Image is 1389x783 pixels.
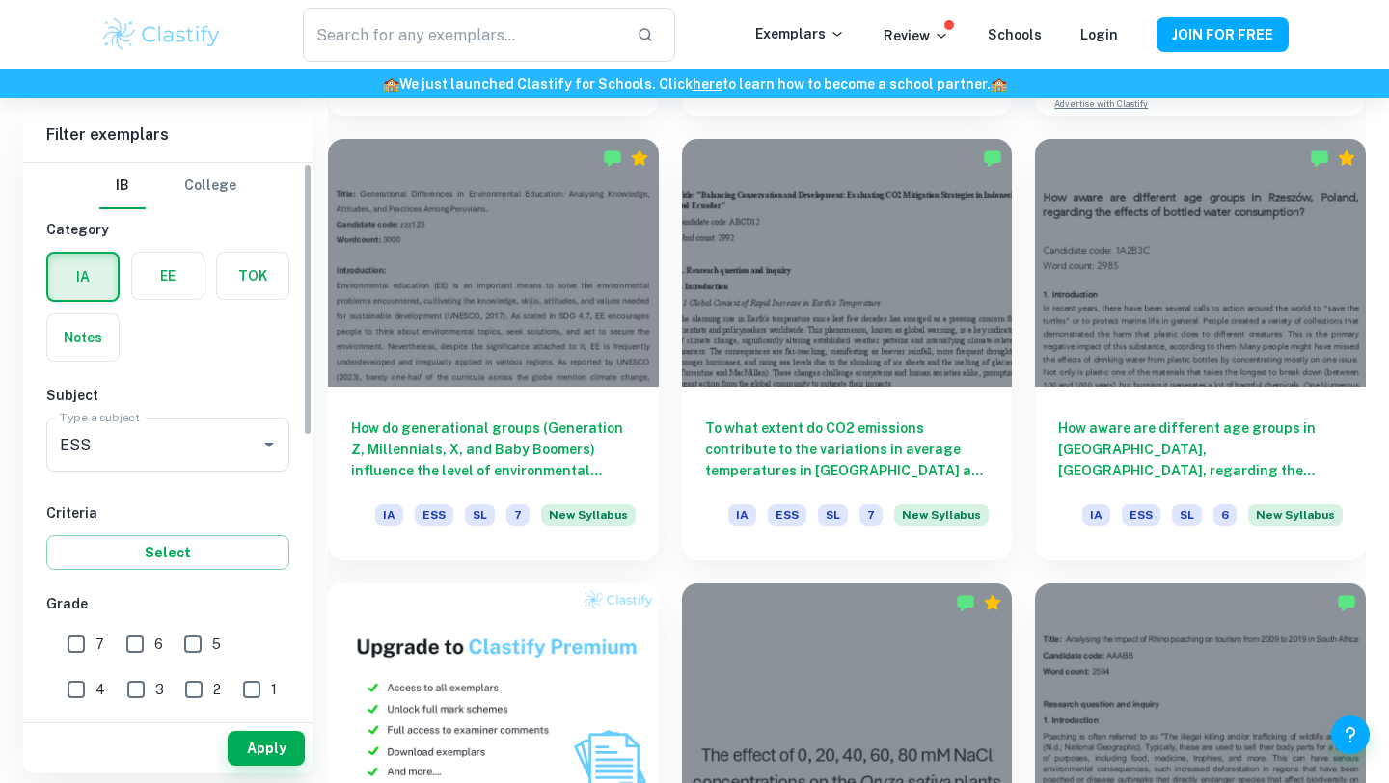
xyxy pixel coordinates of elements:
button: IB [99,163,146,209]
button: Apply [228,731,305,766]
button: IA [48,254,118,300]
h6: How aware are different age groups in [GEOGRAPHIC_DATA], [GEOGRAPHIC_DATA], regarding the effects... [1058,418,1343,481]
span: SL [1172,504,1202,526]
p: Review [884,25,949,46]
a: To what extent do CO2 emissions contribute to the variations in average temperatures in [GEOGRAPH... [682,139,1013,560]
span: 7 [95,634,104,655]
p: Exemplars [755,23,845,44]
div: Starting from the May 2026 session, the ESS IA requirements have changed. We created this exempla... [1248,504,1343,537]
span: New Syllabus [894,504,989,526]
span: 🏫 [991,76,1007,92]
div: Starting from the May 2026 session, the ESS IA requirements have changed. We created this exempla... [541,504,636,537]
span: IA [1082,504,1110,526]
button: EE [132,253,204,299]
span: ESS [768,504,806,526]
h6: We just launched Clastify for Schools. Click to learn how to become a school partner. [4,73,1385,94]
h6: Grade [46,593,289,614]
h6: Criteria [46,502,289,524]
h6: How do generational groups (Generation Z, Millennials, X, and Baby Boomers) influence the level o... [351,418,636,481]
span: New Syllabus [1248,504,1343,526]
span: New Syllabus [541,504,636,526]
h6: To what extent do CO2 emissions contribute to the variations in average temperatures in [GEOGRAPH... [705,418,990,481]
span: 4 [95,679,105,700]
a: How do generational groups (Generation Z, Millennials, X, and Baby Boomers) influence the level o... [328,139,659,560]
a: here [693,76,722,92]
span: 3 [155,679,164,700]
button: Notes [47,314,119,361]
span: 6 [154,634,163,655]
label: Type a subject [60,409,140,425]
img: Marked [983,148,1002,168]
input: Search for any exemplars... [303,8,621,62]
button: Select [46,535,289,570]
button: Open [256,431,283,458]
span: 7 [506,504,530,526]
img: Clastify logo [100,15,223,54]
span: IA [375,504,403,526]
div: Premium [630,148,649,168]
span: 1 [271,679,277,700]
span: 🏫 [383,76,399,92]
img: Marked [956,593,975,612]
button: College [184,163,236,209]
span: IA [728,504,756,526]
a: How aware are different age groups in [GEOGRAPHIC_DATA], [GEOGRAPHIC_DATA], regarding the effects... [1035,139,1366,560]
a: Login [1080,27,1118,42]
a: Schools [988,27,1042,42]
button: JOIN FOR FREE [1157,17,1289,52]
span: SL [818,504,848,526]
button: TOK [217,253,288,299]
h6: Subject [46,385,289,406]
h6: Filter exemplars [23,108,313,162]
div: Starting from the May 2026 session, the ESS IA requirements have changed. We created this exempla... [894,504,989,537]
span: 2 [213,679,221,700]
a: Advertise with Clastify [1054,97,1148,111]
span: ESS [1122,504,1160,526]
button: Help and Feedback [1331,715,1370,754]
img: Marked [1310,148,1329,168]
span: ESS [415,504,453,526]
h6: Category [46,219,289,240]
span: 6 [1213,504,1237,526]
span: SL [465,504,495,526]
div: Filter type choice [99,163,236,209]
div: Premium [1337,148,1356,168]
img: Marked [603,148,622,168]
span: 5 [212,634,221,655]
span: 7 [859,504,883,526]
div: Premium [983,593,1002,612]
img: Marked [1337,593,1356,612]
